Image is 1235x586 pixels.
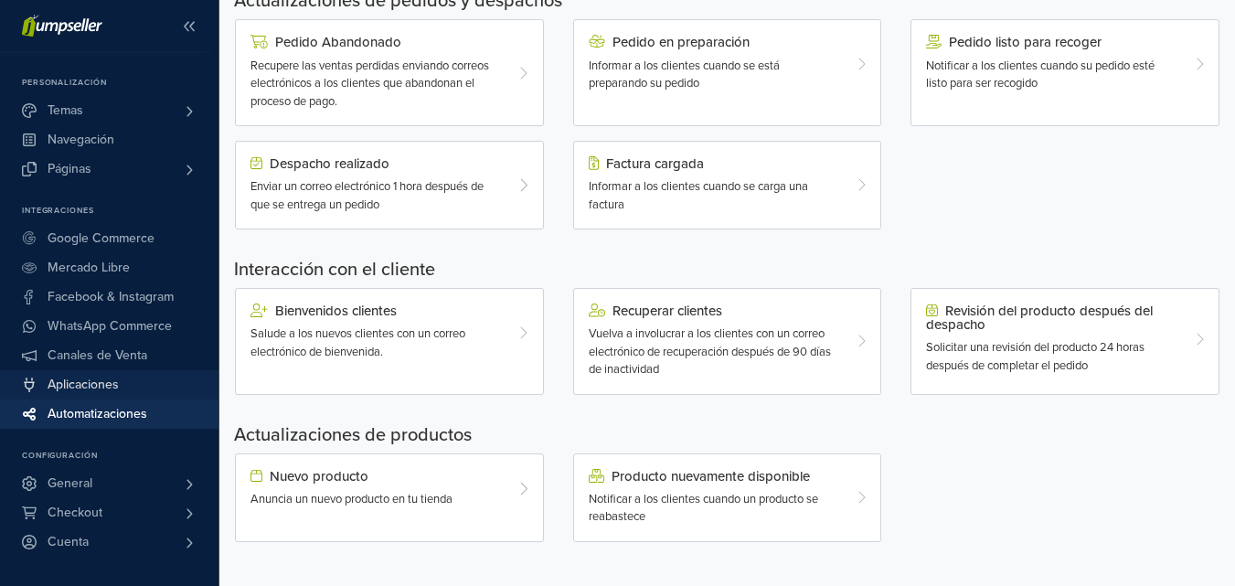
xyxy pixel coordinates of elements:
[589,156,841,171] div: Factura cargada
[589,35,841,49] div: Pedido en preparación
[926,340,1145,373] span: Solicitar una revisión del producto 24 horas después de completar el pedido
[250,59,489,109] span: Recupere las ventas perdidas enviando correos electrónicos a los clientes que abandonan el proces...
[22,78,218,89] p: Personalización
[250,35,503,49] div: Pedido Abandonado
[589,304,841,318] div: Recuperar clientes
[48,125,114,154] span: Navegación
[22,206,218,217] p: Integraciones
[48,341,147,370] span: Canales de Venta
[250,326,465,359] span: Salude a los nuevos clientes con un correo electrónico de bienvenida.
[48,282,174,312] span: Facebook & Instagram
[589,59,780,91] span: Informar a los clientes cuando se está preparando su pedido
[48,154,91,184] span: Páginas
[48,498,102,527] span: Checkout
[250,179,484,212] span: Enviar un correo electrónico 1 hora después de que se entrega un pedido
[48,527,89,557] span: Cuenta
[250,156,503,171] div: Despacho realizado
[234,259,1220,281] h5: Interacción con el cliente
[48,400,147,429] span: Automatizaciones
[926,35,1178,49] div: Pedido listo para recoger
[926,304,1178,332] div: Revisión del producto después del despacho
[589,326,831,377] span: Vuelva a involucrar a los clientes con un correo electrónico de recuperación después de 90 días d...
[48,469,92,498] span: General
[22,451,218,462] p: Configuración
[48,312,172,341] span: WhatsApp Commerce
[48,370,119,400] span: Aplicaciones
[250,304,503,318] div: Bienvenidos clientes
[250,492,452,506] span: Anuncia un nuevo producto en tu tienda
[589,179,808,212] span: Informar a los clientes cuando se carga una factura
[48,96,83,125] span: Temas
[926,59,1155,91] span: Notificar a los clientes cuando su pedido esté listo para ser recogido
[234,424,1220,446] h5: Actualizaciones de productos
[48,253,130,282] span: Mercado Libre
[250,469,503,484] div: Nuevo producto
[589,492,818,525] span: Notificar a los clientes cuando un producto se reabastece
[589,469,841,484] div: Producto nuevamente disponible
[48,224,154,253] span: Google Commerce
